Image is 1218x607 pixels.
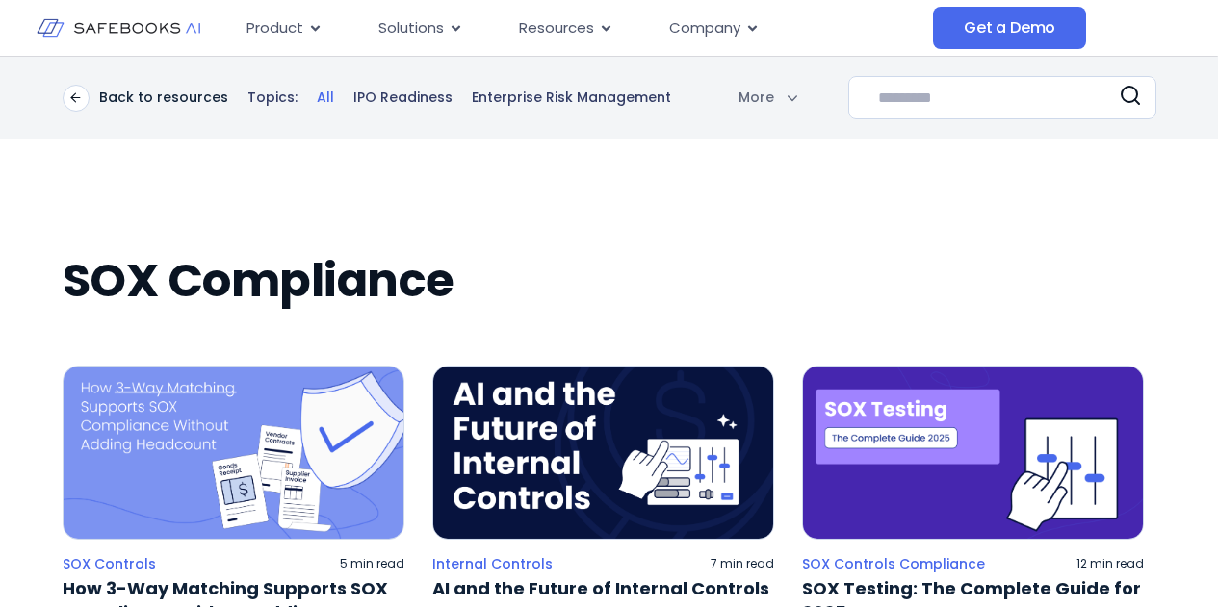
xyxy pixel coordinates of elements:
[63,555,156,572] a: SOX Controls
[1076,556,1144,571] p: 12 min read
[472,89,671,108] a: Enterprise Risk Management
[247,89,298,108] p: Topics:
[63,254,1156,308] h2: SOX Compliance
[432,366,774,540] img: a hand holding a piece of paper with the words,'a and the future
[432,576,774,600] a: AI and the Future of Internal Controls
[432,555,553,572] a: Internal Controls
[802,555,985,572] a: SOX Controls Compliance
[711,556,774,571] p: 7 min read
[231,10,933,47] div: Menu Toggle
[933,7,1086,49] a: Get a Demo
[378,17,444,39] span: Solutions
[63,366,404,540] img: a pair of masks with the words how 3 - way matching supports sox to
[714,88,797,107] div: More
[964,18,1055,38] span: Get a Demo
[340,556,404,571] p: 5 min read
[63,85,228,112] a: Back to resources
[99,89,228,106] p: Back to resources
[669,17,740,39] span: Company
[519,17,594,39] span: Resources
[317,89,334,108] a: All
[231,10,933,47] nav: Menu
[353,89,453,108] a: IPO Readiness
[802,366,1144,540] img: a hand touching a sheet of paper with the words sox testing on it
[246,17,303,39] span: Product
